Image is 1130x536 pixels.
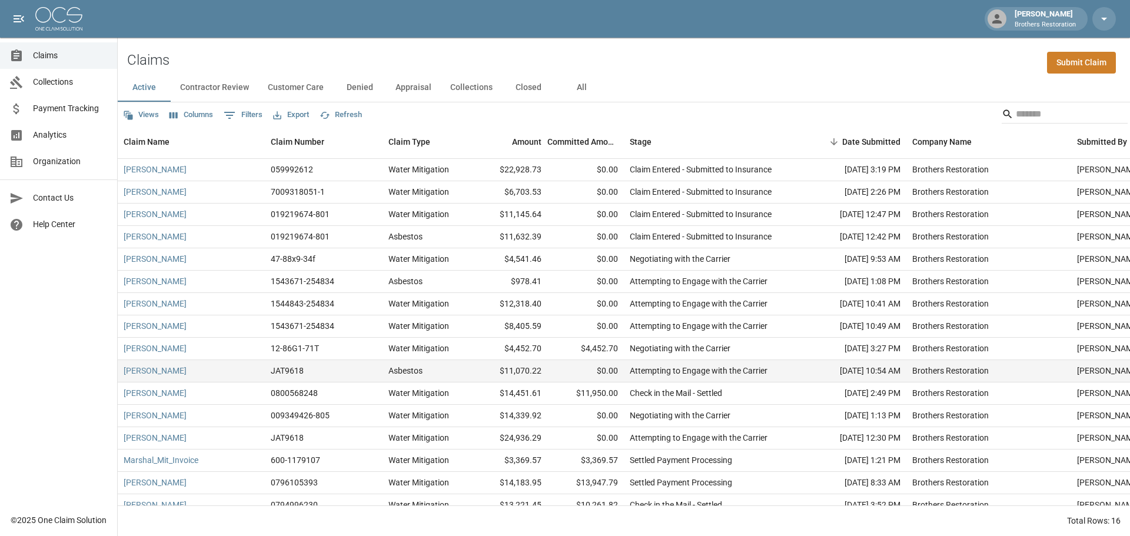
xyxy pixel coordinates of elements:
[624,125,800,158] div: Stage
[471,382,547,405] div: $14,451.61
[1077,125,1127,158] div: Submitted By
[912,298,989,309] div: Brothers Restoration
[912,432,989,444] div: Brothers Restoration
[630,387,722,399] div: Check in the Mail - Settled
[388,208,449,220] div: Water Mitigation
[800,226,906,248] div: [DATE] 12:42 PM
[471,181,547,204] div: $6,703.53
[630,410,730,421] div: Negotiating with the Carrier
[388,320,449,332] div: Water Mitigation
[265,125,383,158] div: Claim Number
[471,271,547,293] div: $978.41
[271,231,330,242] div: 019219674-801
[630,298,767,309] div: Attempting to Engage with the Carrier
[547,125,618,158] div: Committed Amount
[800,360,906,382] div: [DATE] 10:54 AM
[124,365,187,377] a: [PERSON_NAME]
[912,454,989,466] div: Brothers Restoration
[912,342,989,354] div: Brothers Restoration
[502,74,555,102] button: Closed
[171,74,258,102] button: Contractor Review
[512,125,541,158] div: Amount
[11,514,107,526] div: © 2025 One Claim Solution
[33,49,108,62] span: Claims
[547,472,624,494] div: $13,947.79
[124,164,187,175] a: [PERSON_NAME]
[471,494,547,517] div: $13,221.45
[124,387,187,399] a: [PERSON_NAME]
[271,275,334,287] div: 1543671-254834
[124,125,169,158] div: Claim Name
[912,164,989,175] div: Brothers Restoration
[555,74,608,102] button: All
[383,125,471,158] div: Claim Type
[471,204,547,226] div: $11,145.64
[912,186,989,198] div: Brothers Restoration
[271,342,319,354] div: 12-86G1-71T
[826,134,842,150] button: Sort
[388,125,430,158] div: Claim Type
[271,387,318,399] div: 0800568248
[630,365,767,377] div: Attempting to Engage with the Carrier
[271,410,330,421] div: 009349426-805
[547,405,624,427] div: $0.00
[630,320,767,332] div: Attempting to Engage with the Carrier
[124,186,187,198] a: [PERSON_NAME]
[630,477,732,488] div: Settled Payment Processing
[271,432,304,444] div: JAT9618
[124,499,187,511] a: [PERSON_NAME]
[471,360,547,382] div: $11,070.22
[388,387,449,399] div: Water Mitigation
[388,186,449,198] div: Water Mitigation
[221,106,265,125] button: Show filters
[800,405,906,427] div: [DATE] 1:13 PM
[33,155,108,168] span: Organization
[271,164,313,175] div: 059992612
[800,338,906,360] div: [DATE] 3:27 PM
[120,106,162,124] button: Views
[912,231,989,242] div: Brothers Restoration
[547,382,624,405] div: $11,950.00
[630,186,772,198] div: Claim Entered - Submitted to Insurance
[547,293,624,315] div: $0.00
[1015,20,1076,30] p: Brothers Restoration
[270,106,312,124] button: Export
[271,298,334,309] div: 1544843-254834
[471,450,547,472] div: $3,369.57
[547,226,624,248] div: $0.00
[912,365,989,377] div: Brothers Restoration
[630,499,722,511] div: Check in the Mail - Settled
[547,338,624,360] div: $4,452.70
[388,231,423,242] div: Asbestos
[471,125,547,158] div: Amount
[1047,52,1116,74] a: Submit Claim
[800,494,906,517] div: [DATE] 3:52 PM
[271,208,330,220] div: 019219674-801
[547,450,624,472] div: $3,369.57
[271,125,324,158] div: Claim Number
[124,432,187,444] a: [PERSON_NAME]
[317,106,365,124] button: Refresh
[912,320,989,332] div: Brothers Restoration
[124,454,198,466] a: Marshal_Mit_Invoice
[912,275,989,287] div: Brothers Restoration
[118,74,171,102] button: Active
[386,74,441,102] button: Appraisal
[471,472,547,494] div: $14,183.95
[800,382,906,405] div: [DATE] 2:49 PM
[630,208,772,220] div: Claim Entered - Submitted to Insurance
[912,253,989,265] div: Brothers Restoration
[800,159,906,181] div: [DATE] 3:19 PM
[388,275,423,287] div: Asbestos
[388,342,449,354] div: Water Mitigation
[471,315,547,338] div: $8,405.59
[124,275,187,287] a: [PERSON_NAME]
[630,342,730,354] div: Negotiating with the Carrier
[471,427,547,450] div: $24,936.29
[471,248,547,271] div: $4,541.46
[630,164,772,175] div: Claim Entered - Submitted to Insurance
[800,181,906,204] div: [DATE] 2:26 PM
[912,387,989,399] div: Brothers Restoration
[271,320,334,332] div: 1543671-254834
[388,454,449,466] div: Water Mitigation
